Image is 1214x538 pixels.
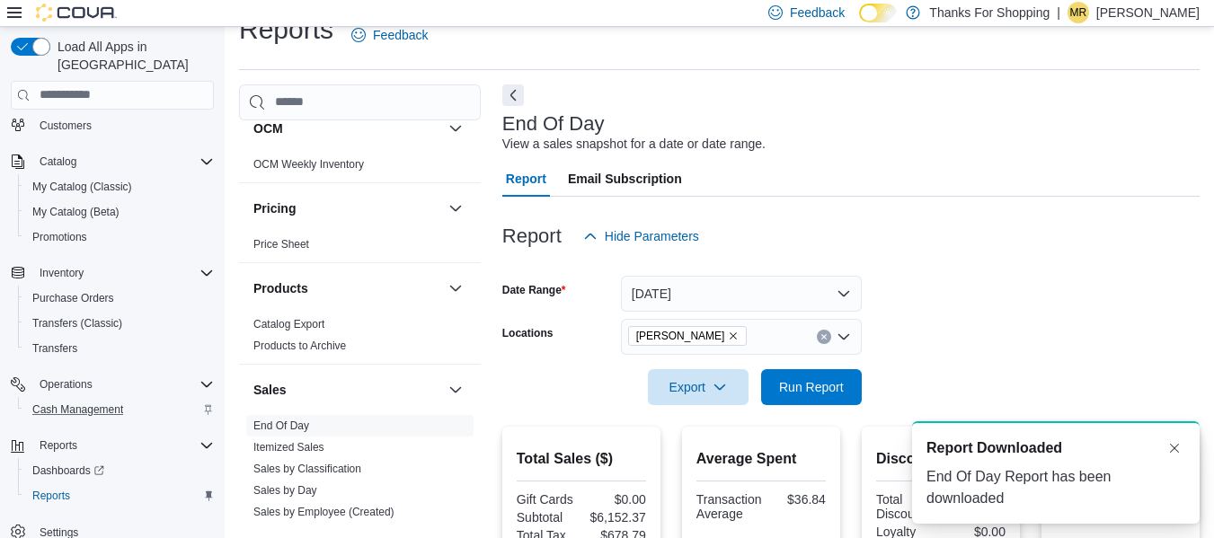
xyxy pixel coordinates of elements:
[1096,2,1200,23] p: [PERSON_NAME]
[32,435,214,456] span: Reports
[568,161,682,197] span: Email Subscription
[25,485,214,507] span: Reports
[253,440,324,454] span: Itemized Sales
[502,84,524,106] button: Next
[696,448,826,470] h2: Average Spent
[253,318,324,331] a: Catalog Export
[502,135,766,154] div: View a sales snapshot for a date or date range.
[25,338,214,359] span: Transfers
[32,262,214,284] span: Inventory
[25,226,94,248] a: Promotions
[728,331,739,341] button: Remove Preston from selection in this group
[502,283,566,297] label: Date Range
[40,438,77,453] span: Reports
[18,458,221,483] a: Dashboards
[585,492,646,507] div: $0.00
[4,149,221,174] button: Catalog
[32,489,70,503] span: Reports
[253,419,309,433] span: End Of Day
[4,372,221,397] button: Operations
[50,38,214,74] span: Load All Apps in [GEOGRAPHIC_DATA]
[32,374,214,395] span: Operations
[696,492,762,521] div: Transaction Average
[445,278,466,299] button: Products
[25,460,111,481] a: Dashboards
[25,287,121,309] a: Purchase Orders
[621,276,862,312] button: [DATE]
[253,462,361,476] span: Sales by Classification
[1070,2,1087,23] span: MR
[18,174,221,199] button: My Catalog (Classic)
[253,463,361,475] a: Sales by Classification
[628,326,748,346] span: Preston
[253,317,324,331] span: Catalog Export
[25,313,214,334] span: Transfers (Classic)
[25,226,214,248] span: Promotions
[253,279,441,297] button: Products
[25,201,214,223] span: My Catalog (Beta)
[648,369,749,405] button: Export
[253,381,441,399] button: Sales
[253,157,364,172] span: OCM Weekly Inventory
[25,399,214,420] span: Cash Management
[926,437,1185,459] div: Notification
[25,460,214,481] span: Dashboards
[32,341,77,356] span: Transfers
[18,311,221,336] button: Transfers (Classic)
[445,118,466,139] button: OCM
[4,111,221,137] button: Customers
[506,161,546,197] span: Report
[585,510,646,525] div: $6,152.37
[253,484,317,497] a: Sales by Day
[768,492,825,507] div: $36.84
[859,22,860,23] span: Dark Mode
[32,230,87,244] span: Promotions
[40,154,76,169] span: Catalog
[25,176,214,198] span: My Catalog (Classic)
[253,279,308,297] h3: Products
[40,266,84,280] span: Inventory
[253,237,309,251] span: Price Sheet
[32,115,99,137] a: Customers
[32,180,132,194] span: My Catalog (Classic)
[517,448,646,470] h2: Total Sales ($)
[32,374,100,395] button: Operations
[926,466,1185,509] div: End Of Day Report has been downloaded
[1068,2,1089,23] div: Matt Richardson
[779,378,844,396] span: Run Report
[253,505,394,519] span: Sales by Employee (Created)
[25,338,84,359] a: Transfers
[32,151,84,172] button: Catalog
[253,158,364,171] a: OCM Weekly Inventory
[32,316,122,331] span: Transfers (Classic)
[502,225,562,247] h3: Report
[25,313,129,334] a: Transfers (Classic)
[4,433,221,458] button: Reports
[253,419,309,432] a: End Of Day
[837,330,851,344] button: Open list of options
[18,336,221,361] button: Transfers
[239,154,481,182] div: OCM
[18,483,221,508] button: Reports
[32,262,91,284] button: Inventory
[239,234,481,262] div: Pricing
[4,260,221,286] button: Inventory
[32,205,120,219] span: My Catalog (Beta)
[253,441,324,454] a: Itemized Sales
[32,151,214,172] span: Catalog
[817,330,831,344] button: Clear input
[253,119,283,137] h3: OCM
[18,199,221,225] button: My Catalog (Beta)
[445,198,466,219] button: Pricing
[239,313,481,364] div: Products
[502,326,554,340] label: Locations
[32,463,104,478] span: Dashboards
[18,286,221,311] button: Purchase Orders
[253,199,441,217] button: Pricing
[445,379,466,401] button: Sales
[239,12,333,48] h1: Reports
[1164,437,1185,459] button: Dismiss toast
[517,510,578,525] div: Subtotal
[25,287,214,309] span: Purchase Orders
[253,483,317,498] span: Sales by Day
